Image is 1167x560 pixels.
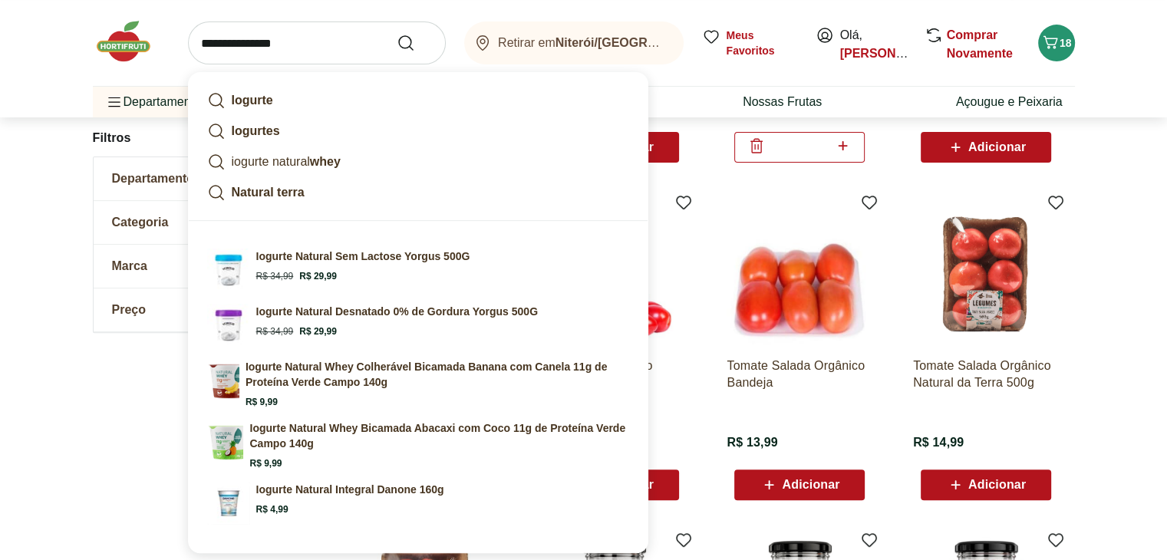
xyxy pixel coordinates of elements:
[246,396,278,408] span: R$ 9,99
[249,457,282,469] span: R$ 9,99
[112,259,147,274] span: Marca
[112,215,169,230] span: Categoria
[743,93,822,111] a: Nossas Frutas
[1038,25,1075,61] button: Carrinho
[840,26,908,63] span: Olá,
[201,177,635,208] a: Natural terra
[464,21,684,64] button: Retirar emNiterói/[GEOGRAPHIC_DATA]
[727,199,872,345] img: Tomate Salada Orgânico Bandeja
[94,157,324,200] button: Departamento
[201,242,635,298] a: Iogurte Natural Sem Lactose Yorgus 500GIogurte Natural Sem Lactose Yorgus 500GR$ 34,99R$ 29,99
[956,93,1063,111] a: Açougue e Peixaria
[207,304,250,347] img: Iogurte Natural Desnatado 0% de Gordura Yorgus 500g
[727,434,777,451] span: R$ 13,99
[112,302,146,318] span: Preço
[201,298,635,353] a: Iogurte Natural Desnatado 0% de Gordura Yorgus 500gIogurte Natural Desnatado 0% de Gordura Yorgus...
[207,249,250,292] img: Iogurte Natural Sem Lactose Yorgus 500G
[782,479,839,491] span: Adicionar
[734,469,865,500] button: Adicionar
[246,359,629,390] p: Iogurte Natural Whey Colherável Bicamada Banana com Canela 11g de Proteína Verde Campo 140g
[232,124,280,137] strong: Iogurtes
[256,482,444,497] p: Iogurte Natural Integral Danone 160g
[256,249,470,264] p: Iogurte Natural Sem Lactose Yorgus 500G
[968,141,1026,153] span: Adicionar
[968,479,1026,491] span: Adicionar
[256,304,538,319] p: Iogurte Natural Desnatado 0% de Gordura Yorgus 500G
[201,147,635,177] a: iogurte naturalwhey
[105,84,207,120] span: Departamentos
[913,199,1059,345] img: Tomate Salada Orgânico Natural da Terra 500g
[201,353,635,414] a: Iogurte Natural Whey Colherável Bicamada Banana com Canela 11g de Proteína Verde Campo 140gR$ 9,99
[93,18,170,64] img: Hortifruti
[232,153,341,171] p: iogurte natural
[256,503,288,516] span: R$ 4,99
[105,84,124,120] button: Menu
[201,414,635,476] a: Iogurte Natural Whey Bicamada Abacaxi com Coco 11g de Proteína Verde Campo 140gR$ 9,99
[232,186,305,199] strong: Natural terra
[498,36,668,50] span: Retirar em
[913,434,964,451] span: R$ 14,99
[112,171,195,186] span: Departamento
[207,482,250,525] img: Iogurte Natural Integral Danone 160g
[702,28,797,58] a: Meus Favoritos
[201,116,635,147] a: Iogurtes
[188,21,446,64] input: search
[232,94,273,107] strong: Iogurte
[93,123,325,153] h2: Filtros
[397,34,434,52] button: Submit Search
[249,420,628,451] p: Iogurte Natural Whey Bicamada Abacaxi com Coco 11g de Proteína Verde Campo 140g
[727,28,797,58] span: Meus Favoritos
[94,201,324,244] button: Categoria
[840,47,943,60] a: [PERSON_NAME]
[94,288,324,331] button: Preço
[1060,37,1072,49] span: 18
[94,245,324,288] button: Marca
[913,357,1059,391] a: Tomate Salada Orgânico Natural da Terra 500g
[947,28,1013,60] a: Comprar Novamente
[555,36,729,49] b: Niterói/[GEOGRAPHIC_DATA]
[727,357,872,391] a: Tomate Salada Orgânico Bandeja
[256,325,294,338] span: R$ 34,99
[299,270,337,282] span: R$ 29,99
[201,85,635,116] a: Iogurte
[201,476,635,531] a: Iogurte Natural Integral Danone 160gIogurte Natural Integral Danone 160gR$ 4,99
[921,132,1051,163] button: Adicionar
[256,270,294,282] span: R$ 34,99
[921,469,1051,500] button: Adicionar
[310,155,341,168] strong: whey
[299,325,337,338] span: R$ 29,99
